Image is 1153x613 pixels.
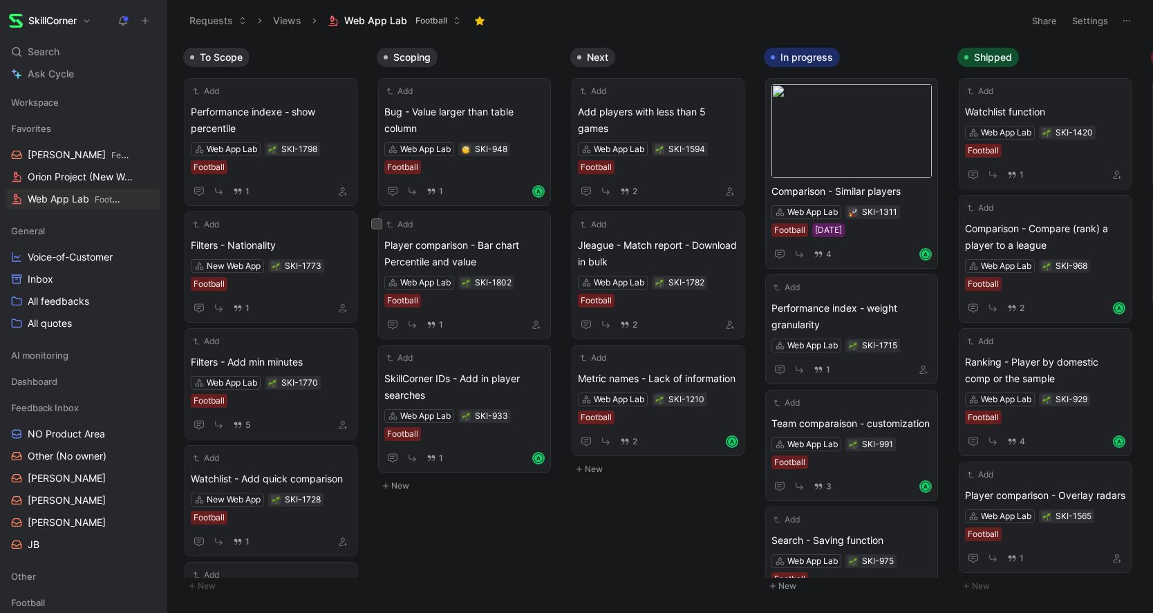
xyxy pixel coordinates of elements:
span: In progress [780,50,833,64]
button: 1 [811,362,833,377]
div: SKI-1420 [1056,126,1093,140]
div: A [921,482,930,491]
span: [PERSON_NAME] [28,148,133,162]
button: 1 [230,534,252,549]
img: 🚀 [849,209,857,217]
a: AddFilters - NationalityNew Web AppFootball1 [185,211,357,323]
button: Scoping [377,48,438,67]
img: 🧐 [462,146,470,154]
button: Add [771,513,802,527]
div: Web App Lab [981,126,1031,140]
button: Add [965,468,995,482]
button: 🌱 [271,261,281,271]
div: Football [774,455,805,469]
span: SkillCorner IDs - Add in player searches [384,370,545,404]
a: AddSkillCorner IDs - Add in player searchesWeb App LabFootball1A [378,345,551,473]
button: 1 [230,301,252,316]
img: 🌱 [849,441,857,449]
div: Web App Lab [400,142,451,156]
button: In progress [764,48,840,67]
div: 🌱 [461,411,471,421]
span: Filters - Add min minutes [191,354,351,370]
button: Add [191,568,221,582]
button: Add [965,84,995,98]
span: 4 [826,250,832,258]
button: 🌱 [1042,395,1051,404]
div: SKI-933 [475,409,508,423]
button: Settings [1066,11,1114,30]
div: 🧐 [461,144,471,154]
div: In progressNew [758,41,952,601]
div: Football [194,277,225,291]
div: Football [581,160,612,174]
div: Feedback InboxNO Product AreaOther (No owner)[PERSON_NAME][PERSON_NAME][PERSON_NAME]JB [6,397,160,555]
button: 🌱 [271,495,281,504]
a: All feedbacks [6,291,160,312]
span: Player comparison - Bar chart Percentile and value [384,237,545,270]
div: Football [968,527,999,541]
button: Add [771,396,802,410]
div: Web App Lab [981,393,1031,406]
button: Add [771,281,802,294]
span: Team comparaison - customization [771,415,932,432]
button: Next [570,48,615,67]
div: Web App Lab [400,276,451,290]
div: [DATE] [815,223,842,237]
div: Web App Lab [207,376,257,390]
a: AddComparison - Compare (rank) a player to a leagueWeb App LabFootball2A [959,195,1132,323]
div: Other [6,566,160,591]
button: 2 [617,317,640,332]
span: Performance indexe - show percentile [191,104,351,137]
span: Football [95,194,126,205]
a: Other (No owner) [6,446,160,466]
span: [PERSON_NAME] [28,516,106,529]
div: SKI-968 [1056,259,1087,273]
span: Watchlist function [965,104,1125,120]
span: Inbox [28,272,53,286]
button: 1 [230,184,252,199]
span: Add players with less than 5 games [578,104,738,137]
span: Player comparison - Overlay radars [965,487,1125,504]
button: Add [578,351,608,365]
div: SKI-1728 [285,493,321,507]
span: Metric names - Lack of information [578,370,738,387]
a: AddWatchlist - Add quick comparisonNew Web AppFootball1 [185,445,357,556]
span: Performance index - weight granularity [771,300,932,333]
div: Football [6,592,160,613]
div: Dashboard [6,371,160,392]
span: Search [28,44,59,60]
div: To ScopeNew [178,41,371,601]
img: 🌱 [655,279,664,287]
a: [PERSON_NAME] [6,468,160,489]
button: 🌱 [655,278,664,287]
a: AddJleague - Match report - Download in bulkWeb App LabFootball2 [572,211,744,339]
button: Views [267,10,308,31]
span: Feedback Inbox [111,150,173,160]
button: Add [384,84,415,98]
div: Feedback Inbox [6,397,160,418]
a: AddFilters - Add min minutesWeb App LabFootball5 [185,328,357,440]
button: 🌱 [655,144,664,154]
a: AddPlayer comparison - Bar chart Percentile and valueWeb App LabFootball1 [378,211,551,339]
div: Football [968,144,999,158]
button: 2 [617,434,640,449]
div: SKI-1715 [862,339,897,352]
div: Web App Lab [787,437,838,451]
div: SKI-1798 [281,142,317,156]
img: 🌱 [655,396,664,404]
button: 🌱 [268,144,277,154]
span: 1 [439,321,443,329]
div: Web App Lab [981,509,1031,523]
span: 1 [245,187,250,196]
img: 🌱 [462,279,470,287]
a: AddAdd players with less than 5 gamesWeb App LabFootball2 [572,78,744,206]
span: 3 [826,482,832,491]
div: 🌱 [848,341,858,350]
button: Add [191,451,221,465]
div: AI monitoring [6,345,160,370]
img: 🌱 [849,558,857,566]
button: 1 [424,184,446,199]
